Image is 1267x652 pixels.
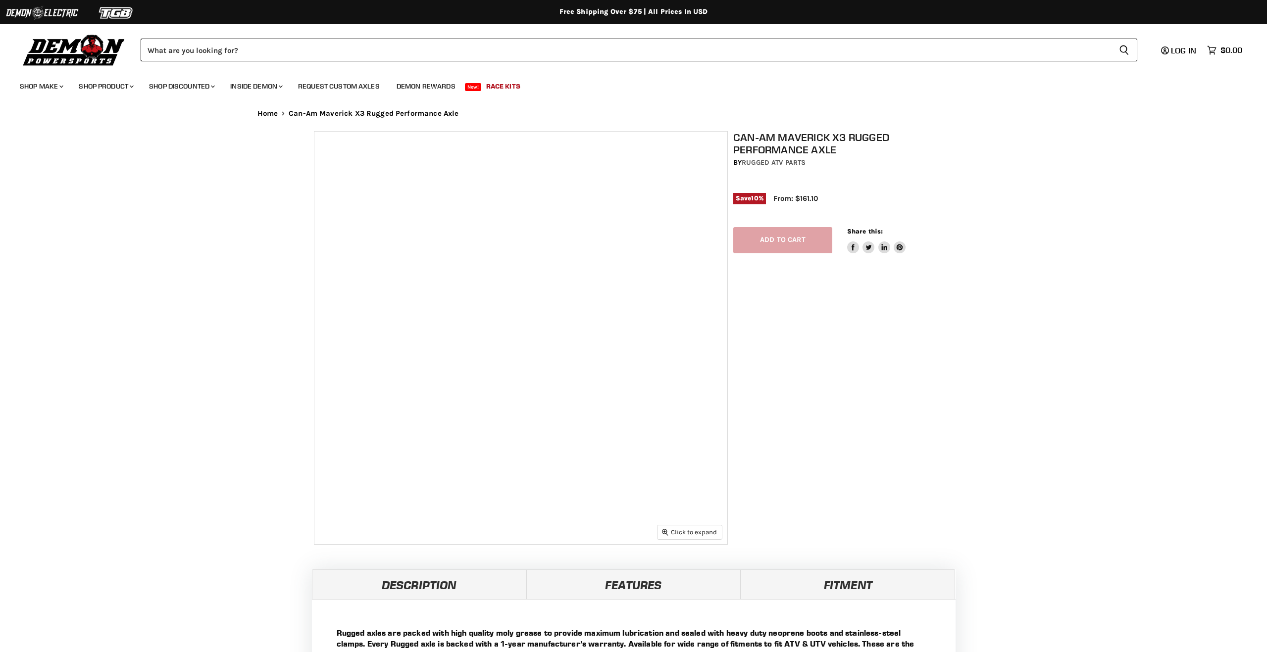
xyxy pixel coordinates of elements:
[79,3,153,22] img: TGB Logo 2
[662,528,717,536] span: Click to expand
[238,7,1030,16] div: Free Shipping Over $75 | All Prices In USD
[223,76,289,96] a: Inside Demon
[257,109,278,118] a: Home
[289,109,458,118] span: Can-Am Maverick X3 Rugged Performance Axle
[12,72,1240,96] ul: Main menu
[12,76,69,96] a: Shop Make
[526,569,741,599] a: Features
[141,39,1137,61] form: Product
[1202,43,1247,57] a: $0.00
[1171,46,1196,55] span: Log in
[742,158,806,167] a: Rugged ATV Parts
[847,227,906,253] aside: Share this:
[71,76,140,96] a: Shop Product
[773,194,818,203] span: From: $161.10
[291,76,387,96] a: Request Custom Axles
[847,228,883,235] span: Share this:
[741,569,955,599] a: Fitment
[142,76,221,96] a: Shop Discounted
[733,193,766,204] span: Save %
[733,157,959,168] div: by
[141,39,1111,61] input: Search
[479,76,528,96] a: Race Kits
[238,109,1030,118] nav: Breadcrumbs
[312,569,526,599] a: Description
[1157,46,1202,55] a: Log in
[465,83,482,91] span: New!
[5,3,79,22] img: Demon Electric Logo 2
[658,525,722,539] button: Click to expand
[733,131,959,156] h1: Can-Am Maverick X3 Rugged Performance Axle
[1220,46,1242,55] span: $0.00
[1111,39,1137,61] button: Search
[751,194,758,202] span: 10
[20,32,128,67] img: Demon Powersports
[389,76,463,96] a: Demon Rewards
